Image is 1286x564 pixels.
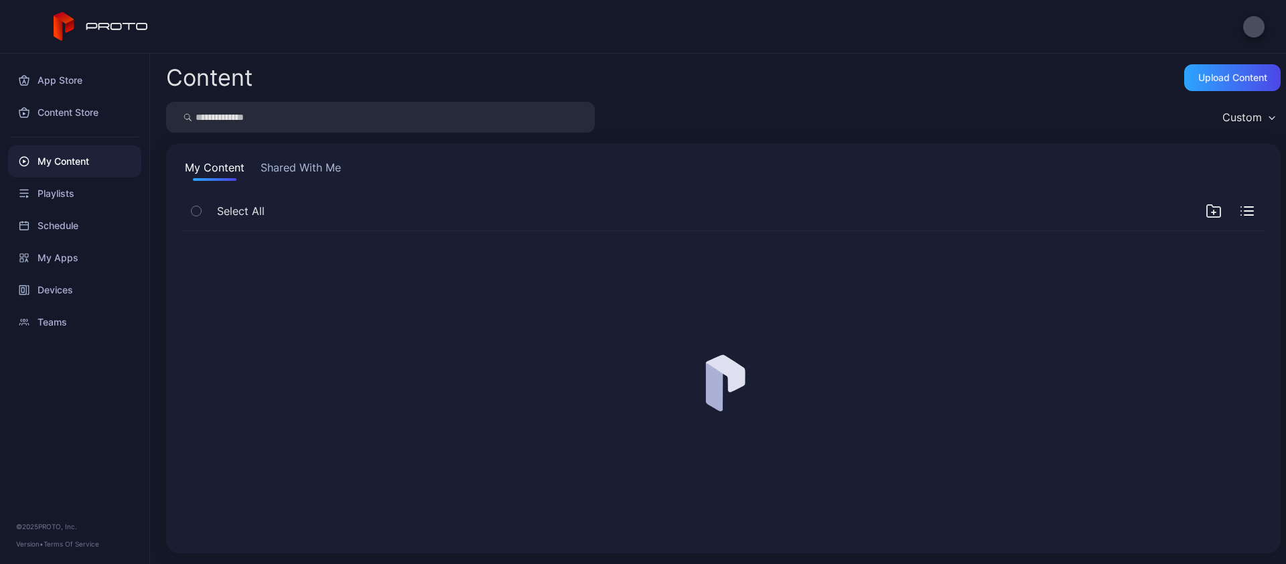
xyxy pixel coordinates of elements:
button: Upload Content [1184,64,1281,91]
a: Schedule [8,210,141,242]
a: My Content [8,145,141,178]
div: © 2025 PROTO, Inc. [16,521,133,532]
a: Content Store [8,96,141,129]
div: Content [166,66,253,89]
button: My Content [182,159,247,181]
div: Custom [1222,111,1262,124]
a: My Apps [8,242,141,274]
a: Devices [8,274,141,306]
span: Select All [217,203,265,219]
a: Teams [8,306,141,338]
button: Custom [1216,102,1281,133]
div: Upload Content [1198,72,1267,83]
a: App Store [8,64,141,96]
a: Playlists [8,178,141,210]
button: Shared With Me [258,159,344,181]
span: Version • [16,540,44,548]
a: Terms Of Service [44,540,99,548]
